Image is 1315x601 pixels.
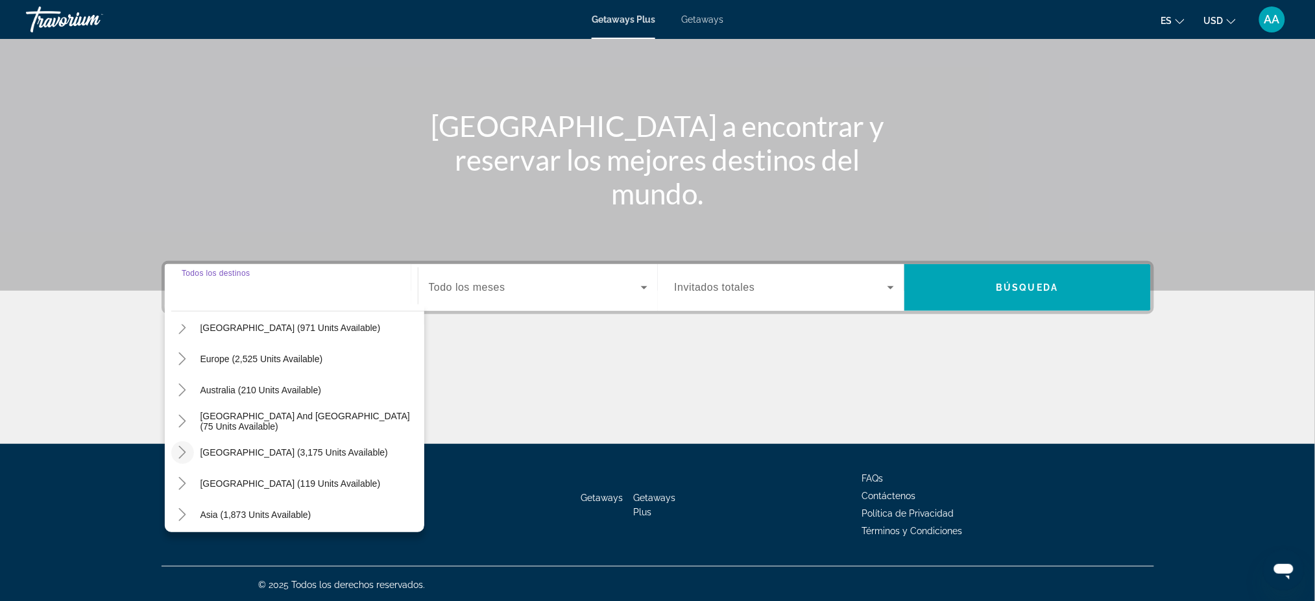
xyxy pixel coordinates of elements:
[194,316,387,339] button: [GEOGRAPHIC_DATA] (971 units available)
[171,441,194,464] button: Toggle South America (3,175 units available)
[194,347,330,371] button: Europe (2,525 units available)
[862,508,954,519] a: Política de Privacidad
[1264,13,1280,26] span: AA
[904,264,1151,311] button: Búsqueda
[165,264,1151,311] div: Search widget
[26,3,156,36] a: Travorium
[194,441,394,464] button: [GEOGRAPHIC_DATA] (3,175 units available)
[581,493,623,503] a: Getaways
[675,282,755,293] span: Invitados totales
[996,282,1059,293] span: Búsqueda
[415,109,901,210] h1: [GEOGRAPHIC_DATA] a encontrar y reservar los mejores destinos del mundo.
[200,323,381,333] span: [GEOGRAPHIC_DATA] (971 units available)
[194,410,424,433] button: [GEOGRAPHIC_DATA] and [GEOGRAPHIC_DATA] (75 units available)
[200,411,418,432] span: [GEOGRAPHIC_DATA] and [GEOGRAPHIC_DATA] (75 units available)
[429,282,505,293] span: Todo los meses
[1204,11,1236,30] button: Change currency
[194,378,328,402] button: Australia (210 units available)
[200,447,388,458] span: [GEOGRAPHIC_DATA] (3,175 units available)
[862,473,884,484] a: FAQs
[592,14,655,25] a: Getaways Plus
[171,379,194,402] button: Toggle Australia (210 units available)
[1255,6,1289,33] button: User Menu
[1263,549,1305,591] iframe: Botón para iniciar la ventana de mensajería
[1161,16,1172,26] span: es
[171,504,194,526] button: Toggle Asia (1,873 units available)
[200,385,322,395] span: Australia (210 units available)
[1204,16,1224,26] span: USD
[200,354,323,364] span: Europe (2,525 units available)
[194,503,318,526] button: Asia (1,873 units available)
[194,472,387,495] button: [GEOGRAPHIC_DATA] (119 units available)
[862,526,963,536] a: Términos y Condiciones
[862,491,916,501] a: Contáctenos
[200,478,381,489] span: [GEOGRAPHIC_DATA] (119 units available)
[681,14,723,25] a: Getaways
[182,269,250,277] span: Todos los destinos
[171,348,194,371] button: Toggle Europe (2,525 units available)
[259,580,426,590] span: © 2025 Todos los derechos reservados.
[200,509,311,520] span: Asia (1,873 units available)
[1161,11,1185,30] button: Change language
[171,472,194,495] button: Toggle Central America (119 units available)
[171,410,194,433] button: Toggle South Pacific and Oceania (75 units available)
[633,493,675,517] a: Getaways Plus
[171,317,194,339] button: Toggle Caribbean & Atlantic Islands (971 units available)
